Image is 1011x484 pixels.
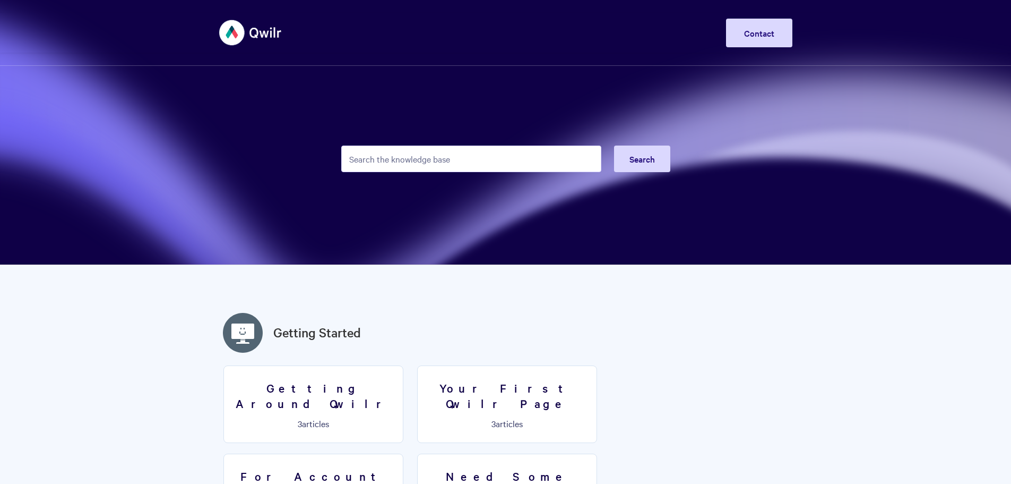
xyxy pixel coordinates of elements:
a: Your First Qwilr Page 3articles [417,366,597,443]
button: Search [614,146,670,172]
span: Search [629,153,655,165]
span: 3 [298,418,302,429]
p: articles [424,419,590,428]
img: Qwilr Help Center [219,13,282,53]
a: Contact [726,19,792,47]
a: Getting Around Qwilr 3articles [223,366,403,443]
h3: Your First Qwilr Page [424,380,590,411]
h3: Getting Around Qwilr [230,380,396,411]
input: Search the knowledge base [341,146,601,172]
p: articles [230,419,396,428]
span: 3 [491,418,496,429]
a: Getting Started [273,323,361,342]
